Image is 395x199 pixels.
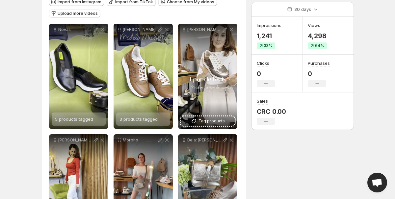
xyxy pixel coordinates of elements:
span: 64% [315,43,324,48]
h3: Purchases [308,60,330,66]
p: Bela: [PERSON_NAME] y Blue [187,137,222,143]
p: [PERSON_NAME] INDIGO Y RED [58,137,92,143]
span: Tag products [198,118,225,124]
h3: Impressions [257,22,281,29]
span: 5 products tagged [55,116,93,122]
p: Morpho [123,137,157,143]
p: 4,298 [308,32,327,40]
span: 3 products tagged [119,116,158,122]
p: 1,241 [257,32,281,40]
button: Tag products [181,116,235,126]
div: Open chat [367,173,387,192]
span: 33% [264,43,273,48]
p: 30 days [294,6,311,12]
div: Novas5 products tagged [49,24,108,129]
p: 0 [308,70,330,78]
p: [PERSON_NAME] [123,27,157,32]
p: Novas [58,27,92,32]
p: 0 [257,70,275,78]
h3: Views [308,22,320,29]
p: [PERSON_NAME] Y ÓNIX [187,27,222,32]
span: Upload more videos [58,11,98,16]
h3: Clicks [257,60,269,66]
h3: Sales [257,98,268,104]
p: CRC 0.00 [257,108,286,115]
button: Upload more videos [49,10,100,17]
div: [PERSON_NAME]3 products tagged [114,24,173,129]
div: [PERSON_NAME] Y ÓNIXTag products [178,24,237,129]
